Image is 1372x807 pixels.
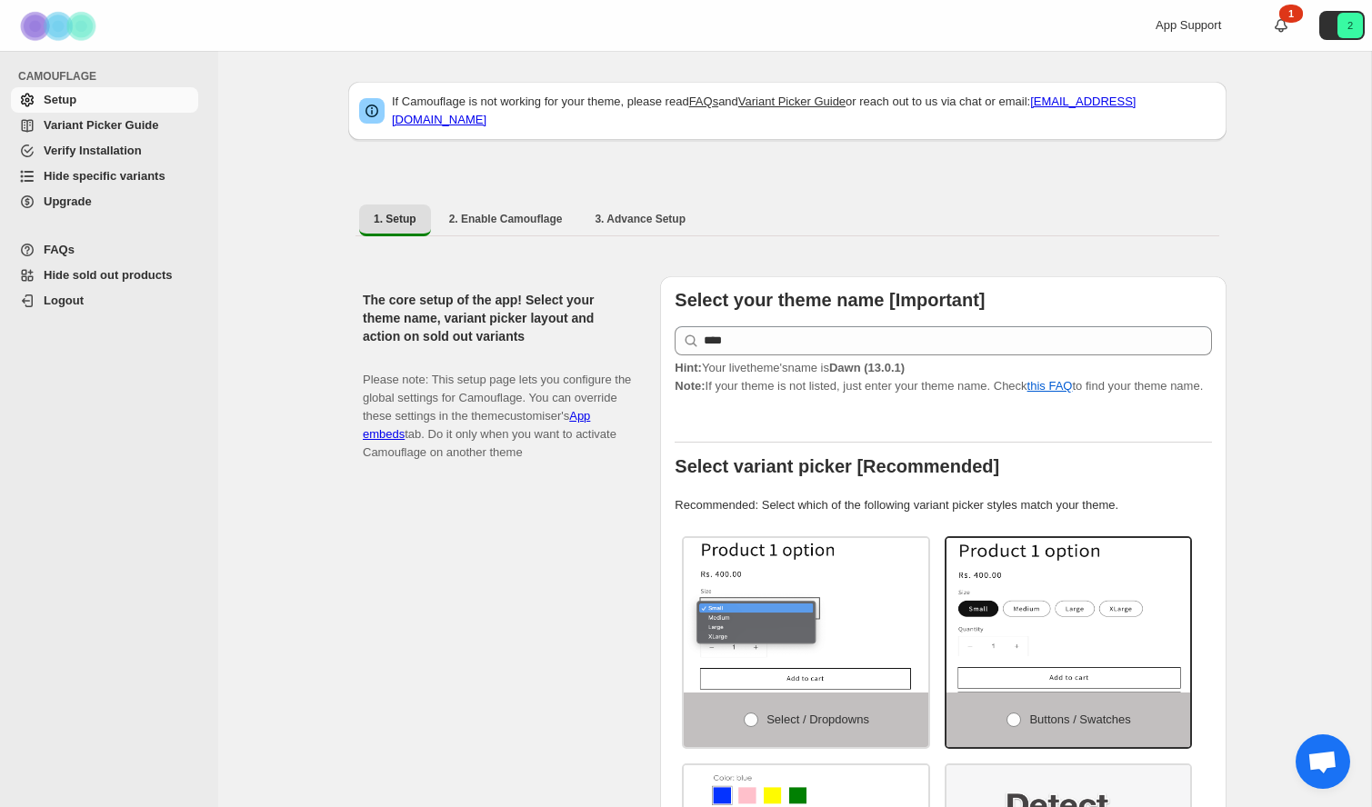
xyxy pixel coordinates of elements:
[946,538,1191,692] img: Buttons / Swatches
[11,263,198,288] a: Hide sold out products
[1296,734,1350,789] a: Open chat
[11,237,198,263] a: FAQs
[15,1,105,51] img: Camouflage
[44,93,76,106] span: Setup
[44,294,84,307] span: Logout
[1337,13,1363,38] span: Avatar with initials 2
[44,144,142,157] span: Verify Installation
[1156,18,1221,32] span: App Support
[11,164,198,189] a: Hide specific variants
[44,169,165,183] span: Hide specific variants
[44,243,75,256] span: FAQs
[766,712,869,726] span: Select / Dropdowns
[1319,11,1365,40] button: Avatar with initials 2
[11,113,198,138] a: Variant Picker Guide
[675,379,705,393] strong: Note:
[18,69,205,84] span: CAMOUFLAGE
[684,538,928,692] img: Select / Dropdowns
[11,138,198,164] a: Verify Installation
[1272,16,1290,35] a: 1
[675,456,999,476] b: Select variant picker [Recommended]
[44,194,92,208] span: Upgrade
[675,496,1212,514] p: Recommended: Select which of the following variant picker styles match your theme.
[44,118,158,132] span: Variant Picker Guide
[363,291,631,345] h2: The core setup of the app! Select your theme name, variant picker layout and action on sold out v...
[829,361,905,374] strong: Dawn (13.0.1)
[363,353,631,462] p: Please note: This setup page lets you configure the global settings for Camouflage. You can overr...
[675,361,702,374] strong: Hint:
[11,189,198,214] a: Upgrade
[595,212,686,226] span: 3. Advance Setup
[11,288,198,314] a: Logout
[1279,5,1303,23] div: 1
[675,361,905,374] span: Your live theme's name is
[374,212,416,226] span: 1. Setup
[675,359,1212,395] p: If your theme is not listed, just enter your theme name. Check to find your theme name.
[1027,379,1073,393] a: this FAQ
[1347,20,1353,31] text: 2
[11,87,198,113] a: Setup
[44,268,173,282] span: Hide sold out products
[1029,712,1130,726] span: Buttons / Swatches
[449,212,563,226] span: 2. Enable Camouflage
[738,95,846,108] a: Variant Picker Guide
[689,95,719,108] a: FAQs
[392,93,1216,129] p: If Camouflage is not working for your theme, please read and or reach out to us via chat or email:
[675,290,985,310] b: Select your theme name [Important]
